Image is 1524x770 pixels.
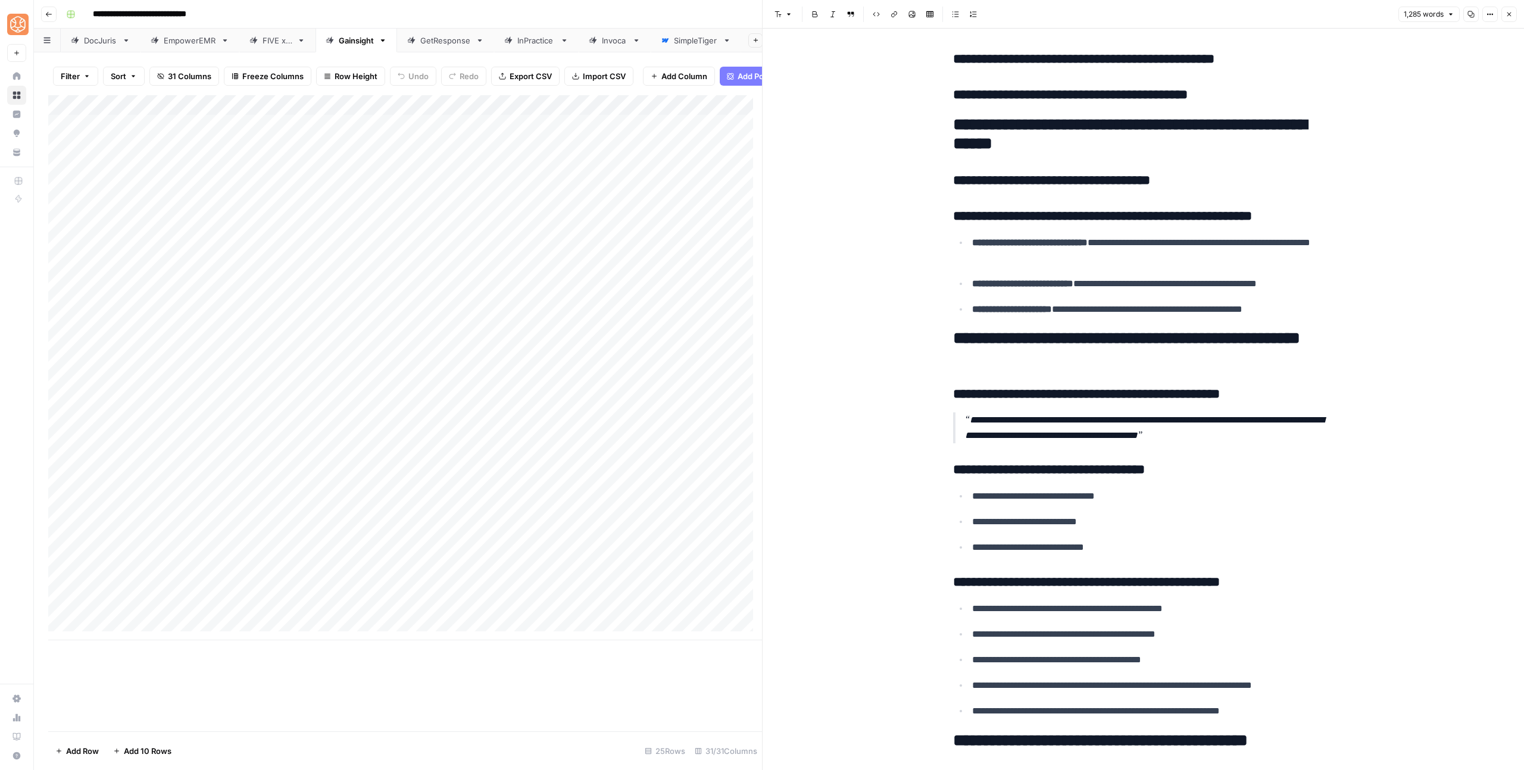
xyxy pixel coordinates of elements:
button: Sort [103,67,145,86]
button: Import CSV [564,67,633,86]
a: Home [7,67,26,86]
img: SimpleTiger Logo [7,14,29,35]
button: Row Height [316,67,385,86]
a: InPractice [494,29,579,52]
a: EmpowerEMR [140,29,239,52]
span: Add 10 Rows [124,745,171,757]
div: InPractice [517,35,555,46]
a: Insights [7,105,26,124]
div: 25 Rows [640,741,690,760]
span: Import CSV [583,70,626,82]
button: Filter [53,67,98,86]
div: SimpleTiger [674,35,718,46]
a: Settings [7,689,26,708]
span: 1,285 words [1404,9,1444,20]
a: DocJuris [61,29,140,52]
button: Add Power Agent [720,67,810,86]
button: Undo [390,67,436,86]
div: Gainsight [339,35,374,46]
button: 31 Columns [149,67,219,86]
button: Workspace: SimpleTiger [7,10,26,39]
button: Add Row [48,741,106,760]
span: Redo [460,70,479,82]
span: Add Column [661,70,707,82]
a: SimpleTiger [651,29,741,52]
a: Opportunities [7,124,26,143]
span: Freeze Columns [242,70,304,82]
a: Learning Hub [7,727,26,746]
button: Freeze Columns [224,67,311,86]
span: Add Row [66,745,99,757]
div: DocJuris [84,35,117,46]
div: 31/31 Columns [690,741,762,760]
span: 31 Columns [168,70,211,82]
a: Invoca [579,29,651,52]
a: Gainsight [316,29,397,52]
a: Browse [7,86,26,105]
button: 1,285 words [1398,7,1460,22]
span: Export CSV [510,70,552,82]
span: Add Power Agent [738,70,802,82]
button: Add 10 Rows [106,741,179,760]
button: Add Column [643,67,715,86]
span: Filter [61,70,80,82]
span: Undo [408,70,429,82]
span: Sort [111,70,126,82]
div: FIVE x 5 [263,35,292,46]
a: Usage [7,708,26,727]
button: Help + Support [7,746,26,765]
a: Your Data [7,143,26,162]
span: Row Height [335,70,377,82]
button: Export CSV [491,67,560,86]
button: Redo [441,67,486,86]
div: EmpowerEMR [164,35,216,46]
div: GetResponse [420,35,471,46]
a: FIVE x 5 [239,29,316,52]
div: Invoca [602,35,627,46]
a: GetResponse [397,29,494,52]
